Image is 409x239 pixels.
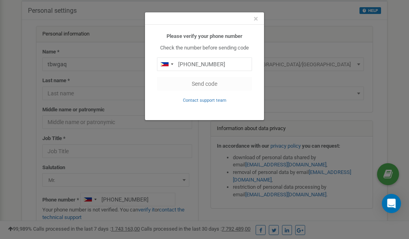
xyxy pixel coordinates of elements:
[254,14,258,24] span: ×
[157,77,252,91] button: Send code
[183,97,226,103] a: Contact support team
[157,58,176,71] div: Telephone country code
[157,44,252,52] p: Check the number before sending code
[183,98,226,103] small: Contact support team
[254,15,258,23] button: Close
[382,194,401,213] div: Open Intercom Messenger
[167,33,242,39] b: Please verify your phone number
[157,57,252,71] input: 0905 123 4567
